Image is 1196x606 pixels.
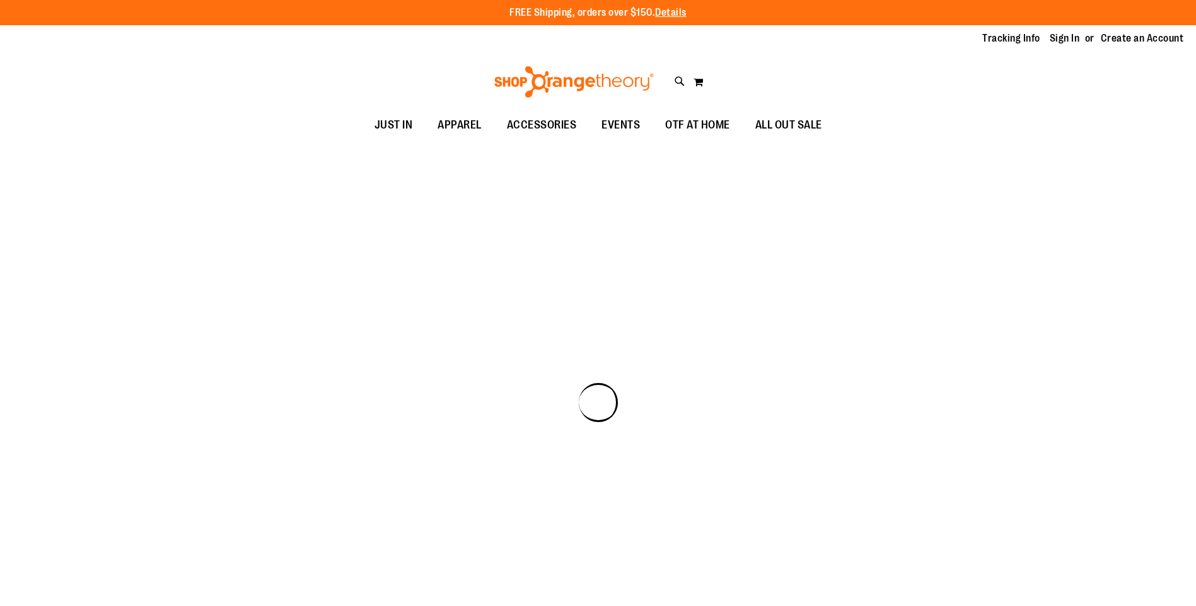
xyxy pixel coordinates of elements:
a: APPAREL [425,111,494,140]
a: ACCESSORIES [494,111,589,140]
span: EVENTS [601,111,640,139]
span: APPAREL [438,111,482,139]
img: Shop Orangetheory [492,66,656,98]
span: ALL OUT SALE [755,111,822,139]
p: FREE Shipping, orders over $150. [509,6,687,20]
a: EVENTS [589,111,653,140]
a: ALL OUT SALE [743,111,835,140]
span: OTF AT HOME [665,111,730,139]
a: Create an Account [1101,31,1184,45]
a: OTF AT HOME [653,111,743,140]
a: Tracking Info [982,31,1040,45]
a: JUST IN [362,111,426,140]
a: Details [655,7,687,18]
a: Sign In [1050,31,1080,45]
span: ACCESSORIES [507,111,577,139]
span: JUST IN [374,111,413,139]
